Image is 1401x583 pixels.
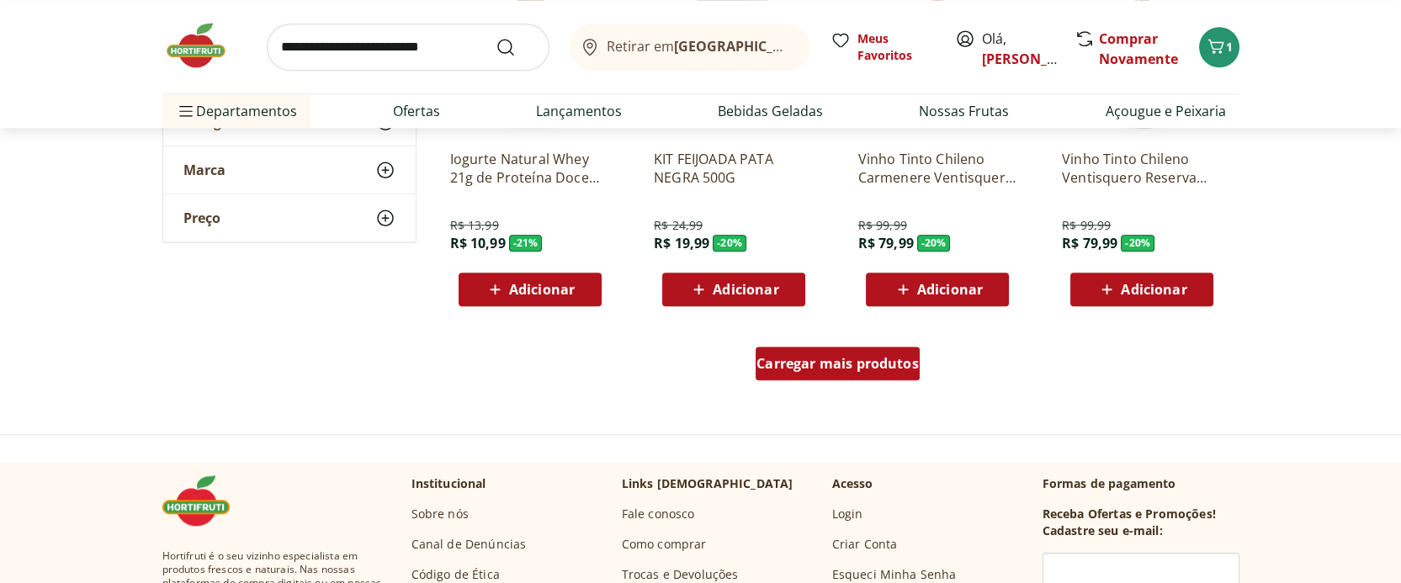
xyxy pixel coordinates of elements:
[411,506,469,522] a: Sobre nós
[866,273,1009,306] button: Adicionar
[1121,235,1154,252] span: - 20 %
[509,283,575,296] span: Adicionar
[622,475,793,492] p: Links [DEMOGRAPHIC_DATA]
[1062,150,1222,187] a: Vinho Tinto Chileno Ventisquero Reserva Cabernet Sauvignon 750ml
[982,50,1091,68] a: [PERSON_NAME]
[832,475,873,492] p: Acesso
[917,283,983,296] span: Adicionar
[982,29,1057,69] span: Olá,
[662,273,805,306] button: Adicionar
[411,536,527,553] a: Canal de Denúncias
[832,536,898,553] a: Criar Conta
[267,24,549,71] input: search
[176,91,297,131] span: Departamentos
[450,150,610,187] a: Iogurte Natural Whey 21g de Proteína Doce De Leite Verde Campo 250g
[450,217,499,234] span: R$ 13,99
[713,235,746,252] span: - 20 %
[756,347,920,387] a: Carregar mais produtos
[857,234,913,252] span: R$ 79,99
[1043,506,1216,522] h3: Receba Ofertas e Promoções!
[176,91,196,131] button: Menu
[1043,475,1239,492] p: Formas de pagamento
[718,101,823,121] a: Bebidas Geladas
[183,162,226,179] span: Marca
[509,235,543,252] span: - 21 %
[1226,39,1233,55] span: 1
[496,37,536,57] button: Submit Search
[832,566,957,583] a: Esqueci Minha Senha
[393,101,440,121] a: Ofertas
[1099,29,1178,68] a: Comprar Novamente
[674,37,958,56] b: [GEOGRAPHIC_DATA]/[GEOGRAPHIC_DATA]
[831,30,935,64] a: Meus Favoritos
[857,217,906,234] span: R$ 99,99
[450,234,506,252] span: R$ 10,99
[622,566,739,583] a: Trocas e Devoluções
[622,506,695,522] a: Fale conosco
[162,20,247,71] img: Hortifruti
[163,147,416,194] button: Marca
[654,217,703,234] span: R$ 24,99
[917,235,951,252] span: - 20 %
[756,357,919,370] span: Carregar mais produtos
[1199,27,1239,67] button: Carrinho
[163,195,416,242] button: Preço
[857,150,1017,187] a: Vinho Tinto Chileno Carmenere Ventisquero Reserva 750ml
[857,30,935,64] span: Meus Favoritos
[1105,101,1225,121] a: Açougue e Peixaria
[1121,283,1186,296] span: Adicionar
[536,101,622,121] a: Lançamentos
[459,273,602,306] button: Adicionar
[654,150,814,187] a: KIT FEIJOADA PATA NEGRA 500G
[183,210,220,227] span: Preço
[832,506,863,522] a: Login
[1062,234,1117,252] span: R$ 79,99
[607,39,793,54] span: Retirar em
[1043,522,1163,539] h3: Cadastre seu e-mail:
[411,475,486,492] p: Institucional
[411,566,500,583] a: Código de Ética
[622,536,707,553] a: Como comprar
[654,234,709,252] span: R$ 19,99
[1062,217,1111,234] span: R$ 99,99
[570,24,810,71] button: Retirar em[GEOGRAPHIC_DATA]/[GEOGRAPHIC_DATA]
[1070,273,1213,306] button: Adicionar
[919,101,1009,121] a: Nossas Frutas
[162,475,247,526] img: Hortifruti
[713,283,778,296] span: Adicionar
